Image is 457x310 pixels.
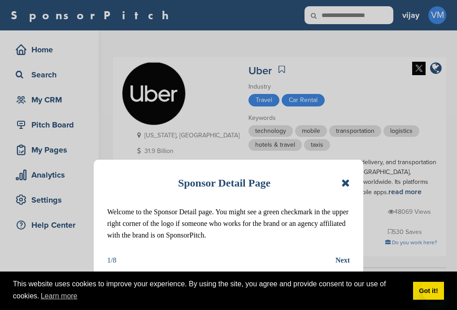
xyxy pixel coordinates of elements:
a: learn more about cookies [39,289,79,303]
span: This website uses cookies to improve your experience. By using the site, you agree and provide co... [13,279,406,303]
a: dismiss cookie message [413,282,444,300]
h1: Sponsor Detail Page [178,173,270,193]
p: Welcome to the Sponsor Detail page. You might see a green checkmark in the upper right corner of ... [107,206,350,241]
button: Next [335,255,350,266]
iframe: Button to launch messaging window [421,274,450,303]
div: 1/8 [107,255,116,266]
